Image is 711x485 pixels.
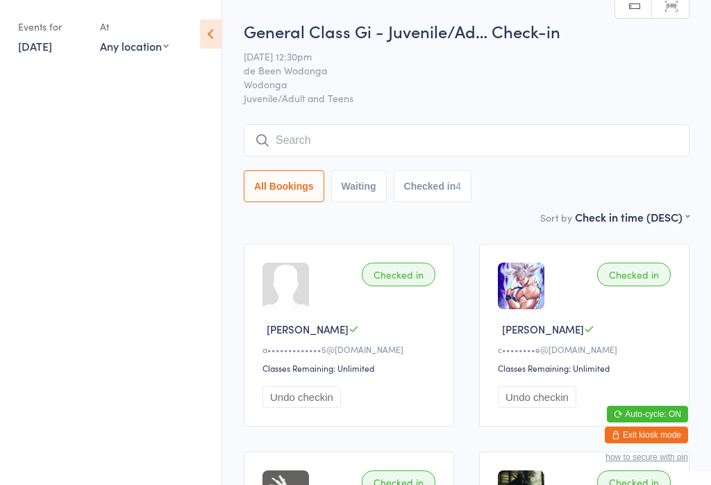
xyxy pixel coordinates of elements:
[362,263,435,286] div: Checked in
[244,77,668,91] span: Wodonga
[100,38,169,54] div: Any location
[100,15,169,38] div: At
[607,406,688,422] button: Auto-cycle: ON
[262,362,440,374] div: Classes Remaining: Unlimited
[18,38,52,54] a: [DATE]
[498,343,675,355] div: c••••••••e@[DOMAIN_NAME]
[605,427,688,443] button: Exit kiosk mode
[244,91,689,105] span: Juvenile/Adult and Teens
[498,386,576,408] button: Undo checkin
[244,63,668,77] span: de Been Wodonga
[262,343,440,355] div: a•••••••••••••5@[DOMAIN_NAME]
[18,15,86,38] div: Events for
[498,263,544,309] img: image1738058946.png
[244,19,689,42] h2: General Class Gi - Juvenile/Ad… Check-in
[575,209,689,224] div: Check in time (DESC)
[244,170,324,202] button: All Bookings
[262,386,341,408] button: Undo checkin
[267,322,349,336] span: [PERSON_NAME]
[605,452,688,462] button: how to secure with pin
[455,181,461,192] div: 4
[502,322,584,336] span: [PERSON_NAME]
[331,170,387,202] button: Waiting
[394,170,472,202] button: Checked in4
[244,124,689,156] input: Search
[597,263,671,286] div: Checked in
[244,49,668,63] span: [DATE] 12:30pm
[498,362,675,374] div: Classes Remaining: Unlimited
[540,211,572,224] label: Sort by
